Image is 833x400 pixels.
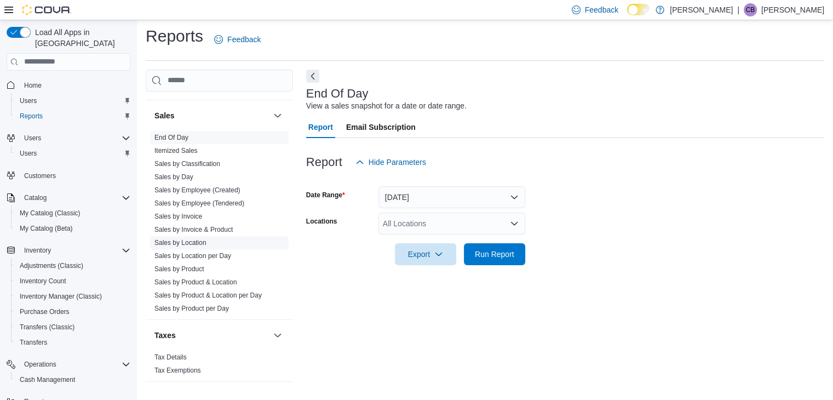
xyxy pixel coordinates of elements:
button: Inventory Count [11,273,135,289]
a: Sales by Location per Day [154,252,231,260]
span: Tax Details [154,353,187,362]
a: My Catalog (Beta) [15,222,77,235]
button: Users [20,132,45,145]
a: Sales by Classification [154,160,220,168]
span: Sales by Product per Day [154,304,229,313]
span: Catalog [20,191,130,204]
a: Home [20,79,46,92]
span: Cash Management [15,373,130,386]
h3: Sales [154,110,175,121]
span: Cash Management [20,375,75,384]
span: My Catalog (Classic) [20,209,81,218]
a: Sales by Product & Location per Day [154,292,262,299]
span: Tax Exemptions [154,366,201,375]
p: [PERSON_NAME] [761,3,824,16]
a: Sales by Invoice [154,213,202,220]
a: Cash Management [15,373,79,386]
span: Itemized Sales [154,146,198,155]
button: Sales [154,110,269,121]
span: Sales by Invoice & Product [154,225,233,234]
span: Purchase Orders [15,305,130,318]
a: Itemized Sales [154,147,198,155]
div: View a sales snapshot for a date or date range. [306,100,467,112]
button: [DATE] [378,186,525,208]
a: Purchase Orders [15,305,74,318]
span: My Catalog (Beta) [15,222,130,235]
a: Sales by Product per Day [154,305,229,312]
label: Locations [306,217,337,226]
span: Users [24,134,41,142]
button: Taxes [154,330,269,341]
button: Transfers (Classic) [11,319,135,335]
button: Transfers [11,335,135,350]
a: Transfers (Classic) [15,321,79,334]
span: My Catalog (Beta) [20,224,73,233]
a: My Catalog (Classic) [15,207,85,220]
span: Sales by Employee (Created) [154,186,240,195]
h3: Taxes [154,330,176,341]
a: Inventory Count [15,275,71,288]
span: Load All Apps in [GEOGRAPHIC_DATA] [31,27,130,49]
button: Sales [271,109,284,122]
a: Sales by Employee (Created) [154,186,240,194]
button: Export [395,243,456,265]
span: Customers [24,172,56,180]
button: Cash Management [11,372,135,387]
input: Dark Mode [627,4,650,15]
span: Report [308,116,333,138]
span: Feedback [227,34,261,45]
h1: Reports [146,25,203,47]
span: Sales by Product & Location per Day [154,291,262,300]
p: [PERSON_NAME] [670,3,733,16]
span: Operations [24,360,56,369]
span: Reports [15,110,130,123]
button: Hide Parameters [351,151,430,173]
a: Sales by Product & Location [154,278,237,286]
button: Catalog [20,191,51,204]
span: Export [401,243,450,265]
span: Inventory [24,246,51,255]
a: Sales by Day [154,173,193,181]
span: Sales by Product & Location [154,278,237,287]
p: | [737,3,739,16]
span: Home [24,81,42,90]
span: Home [20,78,130,92]
a: Users [15,94,41,107]
span: Sales by Employee (Tendered) [154,199,244,208]
h3: End Of Day [306,87,369,100]
span: Users [15,94,130,107]
a: Users [15,147,41,160]
span: Inventory Manager (Classic) [20,292,102,301]
span: Inventory Manager (Classic) [15,290,130,303]
span: Hide Parameters [369,157,426,168]
a: Reports [15,110,47,123]
button: Operations [20,358,61,371]
img: Cova [22,4,71,15]
button: Purchase Orders [11,304,135,319]
span: Operations [20,358,130,371]
a: Transfers [15,336,51,349]
button: Reports [11,108,135,124]
a: Sales by Invoice & Product [154,226,233,233]
span: Sales by Location [154,238,206,247]
a: Feedback [210,28,265,50]
button: Next [306,70,319,83]
span: Reports [20,112,43,121]
a: Tax Exemptions [154,367,201,374]
button: Inventory Manager (Classic) [11,289,135,304]
span: My Catalog (Classic) [15,207,130,220]
span: Users [20,149,37,158]
span: Purchase Orders [20,307,70,316]
span: Catalog [24,193,47,202]
span: Sales by Classification [154,159,220,168]
button: My Catalog (Beta) [11,221,135,236]
button: Run Report [464,243,525,265]
span: Dark Mode [627,15,628,16]
span: Run Report [475,249,514,260]
a: Tax Details [154,353,187,361]
span: Customers [20,169,130,182]
span: End Of Day [154,133,188,142]
button: Users [11,93,135,108]
button: Customers [2,168,135,184]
